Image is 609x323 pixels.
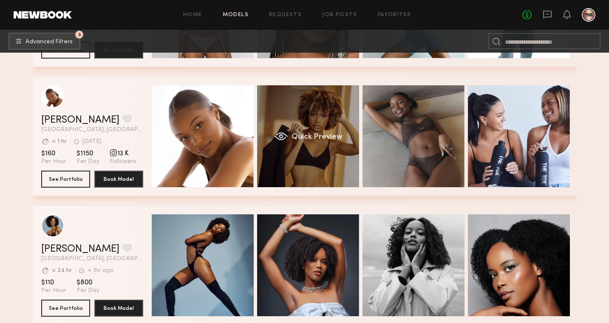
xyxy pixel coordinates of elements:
[76,149,99,158] span: $1150
[183,12,202,18] a: Home
[25,39,73,45] span: Advanced Filters
[76,278,99,287] span: $800
[41,149,66,158] span: $160
[41,287,66,295] span: Per Hour
[41,158,66,166] span: Per Hour
[269,12,302,18] a: Requests
[41,115,119,125] a: [PERSON_NAME]
[76,287,99,295] span: Per Day
[76,158,99,166] span: Per Day
[41,256,143,262] span: [GEOGRAPHIC_DATA], [GEOGRAPHIC_DATA]
[322,12,357,18] a: Job Posts
[78,33,81,37] span: 3
[88,268,114,274] div: < 1hr ago
[41,127,143,133] span: [GEOGRAPHIC_DATA], [GEOGRAPHIC_DATA]
[8,33,80,50] button: 3Advanced Filters
[94,300,143,317] button: Book Model
[82,139,101,145] div: [DATE]
[378,12,411,18] a: Favorites
[41,171,90,188] button: See Portfolio
[41,300,90,317] button: See Portfolio
[52,268,72,274] div: < 24 hr
[110,158,136,166] span: Followers
[52,139,67,145] div: < 1 hr
[110,149,136,158] span: 13 K
[223,12,249,18] a: Models
[41,244,119,254] a: [PERSON_NAME]
[291,133,342,141] span: Quick Preview
[41,278,66,287] span: $110
[94,171,143,188] button: Book Model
